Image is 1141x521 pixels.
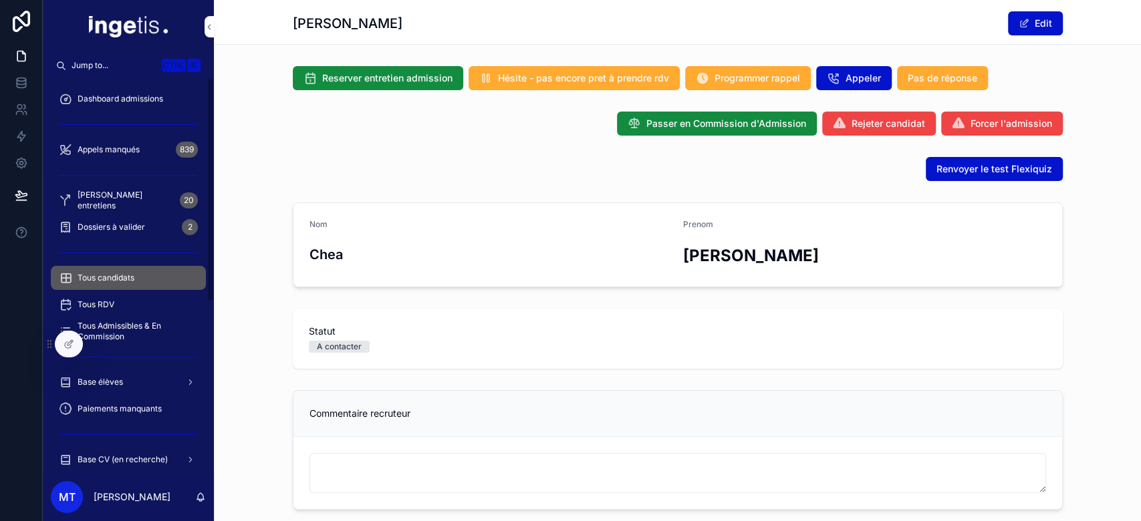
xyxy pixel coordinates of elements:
[78,190,174,211] span: [PERSON_NAME] entretiens
[51,138,206,162] a: Appels manqués839
[715,71,800,85] span: Programmer rappel
[78,321,193,342] span: Tous Admissibles & En Commission
[1008,11,1063,35] button: Edit
[293,66,463,90] button: Reserver entretien admission
[78,454,168,465] span: Base CV (en recherche)
[309,407,410,419] span: Commentaire recruteur
[926,157,1063,181] button: Renvoyer le test Flexiquiz
[846,71,881,85] span: Appeler
[309,244,672,265] h3: Chea
[51,87,206,111] a: Dashboard admissions
[469,66,680,90] button: Hésite - pas encore pret à prendre rdv
[94,490,170,504] p: [PERSON_NAME]
[322,71,453,85] span: Reserver entretien admission
[51,397,206,421] a: Paiements manquants
[852,117,925,130] span: Rejeter candidat
[683,219,713,229] span: Prenom
[78,403,162,414] span: Paiements manquants
[646,117,806,130] span: Passer en Commission d'Admission
[78,377,123,387] span: Base élèves
[59,489,76,505] span: MT
[78,273,134,283] span: Tous candidats
[683,244,1046,267] h2: [PERSON_NAME]
[317,341,362,353] div: A contacter
[51,370,206,394] a: Base élèves
[51,266,206,290] a: Tous candidats
[51,53,206,77] button: Jump to...CtrlK
[182,219,198,235] div: 2
[309,219,328,229] span: Nom
[685,66,811,90] button: Programmer rappel
[936,162,1052,176] span: Renvoyer le test Flexiquiz
[822,112,936,136] button: Rejeter candidat
[51,188,206,212] a: [PERSON_NAME] entretiens20
[941,112,1063,136] button: Forcer l'admission
[971,117,1052,130] span: Forcer l'admission
[89,16,168,37] img: App logo
[51,319,206,343] a: Tous Admissibles & En Commission
[498,71,669,85] span: Hésite - pas encore pret à prendre rdv
[908,71,977,85] span: Pas de réponse
[78,299,114,310] span: Tous RDV
[309,325,1047,338] span: Statut
[51,293,206,317] a: Tous RDV
[176,142,198,158] div: 839
[51,215,206,239] a: Dossiers à valider2
[293,14,402,33] h1: [PERSON_NAME]
[162,59,186,72] span: Ctrl
[617,112,817,136] button: Passer en Commission d'Admission
[188,60,199,71] span: K
[51,448,206,472] a: Base CV (en recherche)
[180,192,198,208] div: 20
[78,94,163,104] span: Dashboard admissions
[72,60,156,71] span: Jump to...
[78,144,140,155] span: Appels manqués
[78,222,145,232] span: Dossiers à valider
[43,77,214,473] div: scrollable content
[897,66,988,90] button: Pas de réponse
[816,66,892,90] button: Appeler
